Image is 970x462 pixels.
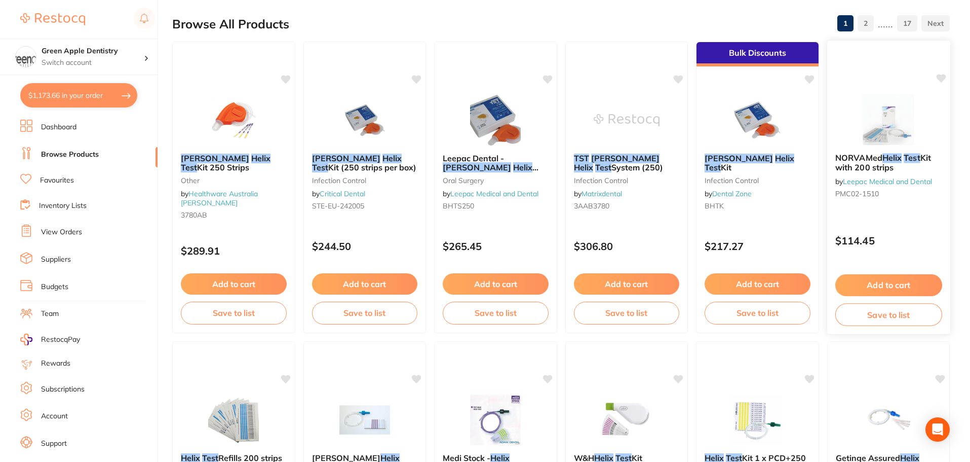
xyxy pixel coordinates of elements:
img: Helix Test Kit 1 x PCD+250 Strips [724,395,790,445]
p: $306.80 [574,240,680,252]
span: Kit 250 Strips [197,162,249,172]
span: by [181,189,258,207]
a: Team [41,309,59,319]
img: Getinge Assured Helix Test 3.5 With 25 Indicators [856,395,921,445]
a: Suppliers [41,255,71,265]
a: Browse Products [41,150,99,160]
p: $114.45 [835,235,942,246]
a: RestocqPay [20,334,80,345]
span: by [312,189,365,198]
b: Browne Helix Test Kit (250 strips per box) [312,154,418,172]
span: PMC02-1510 [835,189,878,198]
span: System (250) [611,162,663,172]
small: infection control [312,176,418,185]
p: $265.45 [443,240,549,252]
img: Restocq Logo [20,13,85,25]
span: Kit with 200 strips [835,153,930,172]
b: Leepac Dental - Browne Helix Test Kit - High Quality Dental Product [443,154,549,172]
img: RestocqPay [20,334,32,345]
em: Test [312,162,328,172]
em: Helix [882,153,901,163]
b: Browne Helix Test Kit 250 Strips [181,154,287,172]
span: 3AAB3780 [574,201,609,210]
span: BHTK [705,201,724,210]
em: Test [443,172,459,182]
a: Leepac Medical and Dental [450,189,538,198]
button: Add to cart [181,273,287,295]
img: HENRY SCHEIN Helix Test Kit Helix body and 250 strips [332,395,398,445]
small: oral surgery [443,176,549,185]
em: Test [904,153,920,163]
p: $289.91 [181,245,287,257]
span: 3780AB [181,210,207,220]
div: Open Intercom Messenger [925,417,950,442]
a: Subscriptions [41,384,85,395]
em: Helix [382,153,402,163]
button: Add to cart [443,273,549,295]
a: 2 [858,13,874,33]
span: Kit - High Quality Dental Product [443,172,526,191]
em: [PERSON_NAME] [312,153,380,163]
a: Support [41,439,67,449]
p: $217.27 [705,240,810,252]
img: TST Browne Helix Test System (250) [594,95,659,146]
em: TST [574,153,589,163]
h2: Browse All Products [172,17,289,31]
div: Bulk Discounts [696,42,819,66]
button: Add to cart [312,273,418,295]
em: Test [181,162,197,172]
span: RestocqPay [41,335,80,345]
em: [PERSON_NAME] [591,153,659,163]
a: Budgets [41,282,68,292]
button: Save to list [705,302,810,324]
button: Save to list [181,302,287,324]
span: by [705,189,752,198]
a: Rewards [41,359,70,369]
p: $244.50 [312,240,418,252]
p: ...... [878,18,893,29]
span: STE-EU-242005 [312,201,364,210]
em: Test [705,162,721,172]
button: Add to cart [705,273,810,295]
span: BHTS250 [443,201,474,210]
small: other [181,176,287,185]
em: [PERSON_NAME] [443,162,511,172]
span: Kit [721,162,731,172]
img: NORVAMed Helix Test Kit with 200 strips [855,94,921,145]
img: W&H Helix Test Kit [594,395,659,445]
span: by [574,189,622,198]
button: Save to list [443,302,549,324]
button: Save to list [312,302,418,324]
span: Leepac Dental - [443,153,504,163]
a: Account [41,411,68,421]
img: Browne Helix Test Kit [724,95,790,146]
button: $1,173.66 in your order [20,83,137,108]
span: by [443,189,538,198]
a: Inventory Lists [39,201,87,211]
em: Helix [574,162,593,172]
a: Critical Dental [320,189,365,198]
h4: Green Apple Dentistry [42,46,144,56]
small: Infection Control [705,176,810,185]
button: Add to cart [574,273,680,295]
img: Leepac Dental - Browne Helix Test Kit - High Quality Dental Product [462,95,528,146]
img: Browne Helix Test Kit (250 strips per box) [332,95,398,146]
button: Add to cart [835,274,942,296]
span: Kit (250 strips per box) [328,162,416,172]
a: View Orders [41,227,82,237]
em: [PERSON_NAME] [705,153,773,163]
em: Helix [775,153,794,163]
b: TST Browne Helix Test System (250) [574,154,680,172]
a: Matrixdental [581,189,622,198]
span: by [835,176,932,186]
button: Save to list [574,302,680,324]
button: Save to list [835,303,942,326]
a: Leepac Medical and Dental [843,176,932,186]
span: NORVAMed [835,153,882,163]
a: Healthware Australia [PERSON_NAME] [181,189,258,207]
a: 1 [837,13,853,33]
img: Green Apple Dentistry [16,47,36,67]
a: Restocq Logo [20,8,85,31]
em: Helix [251,153,270,163]
a: Dental Zone [712,189,752,198]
